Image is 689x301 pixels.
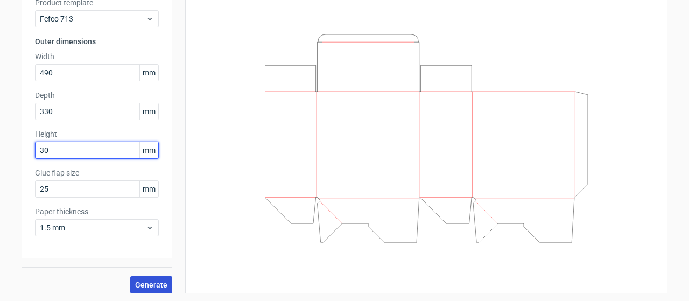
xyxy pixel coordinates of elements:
label: Width [35,51,159,62]
h3: Outer dimensions [35,36,159,47]
button: Generate [130,276,172,293]
span: Generate [135,281,167,289]
label: Glue flap size [35,167,159,178]
span: mm [139,103,158,120]
label: Paper thickness [35,206,159,217]
span: mm [139,181,158,197]
label: Height [35,129,159,139]
span: Fefco 713 [40,13,146,24]
span: mm [139,65,158,81]
label: Depth [35,90,159,101]
span: 1.5 mm [40,222,146,233]
span: mm [139,142,158,158]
